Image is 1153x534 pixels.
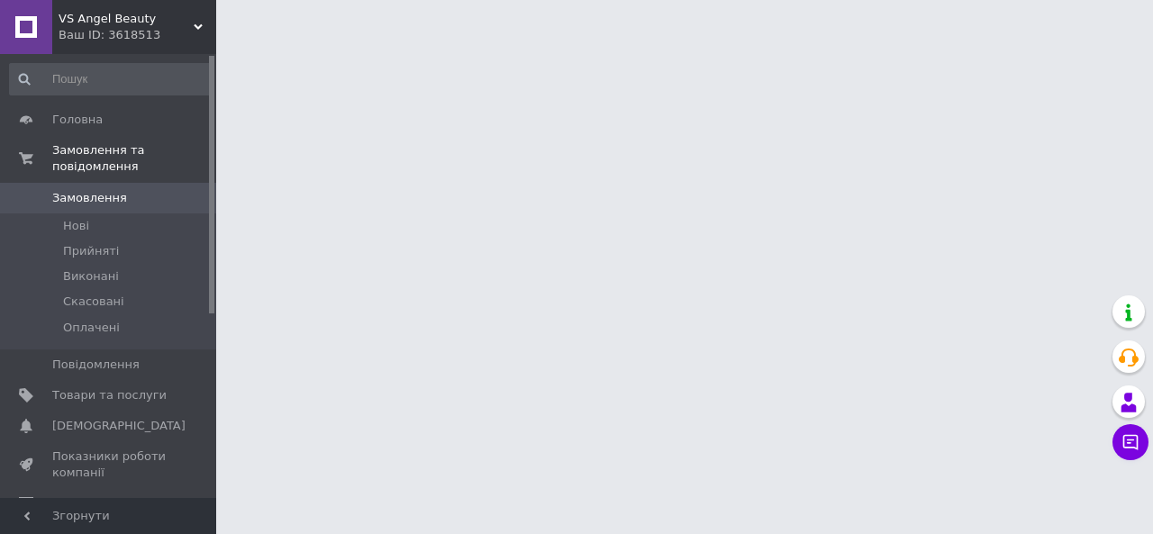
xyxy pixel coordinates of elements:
[63,218,89,234] span: Нові
[52,418,186,434] span: [DEMOGRAPHIC_DATA]
[63,294,124,310] span: Скасовані
[52,190,127,206] span: Замовлення
[52,448,167,481] span: Показники роботи компанії
[52,387,167,403] span: Товари та послуги
[63,243,119,259] span: Прийняті
[63,320,120,336] span: Оплачені
[52,142,216,175] span: Замовлення та повідомлення
[9,63,213,95] input: Пошук
[52,112,103,128] span: Головна
[59,27,216,43] div: Ваш ID: 3618513
[52,496,99,512] span: Відгуки
[63,268,119,285] span: Виконані
[59,11,194,27] span: VS Angel Beauty
[1112,424,1148,460] button: Чат з покупцем
[52,357,140,373] span: Повідомлення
